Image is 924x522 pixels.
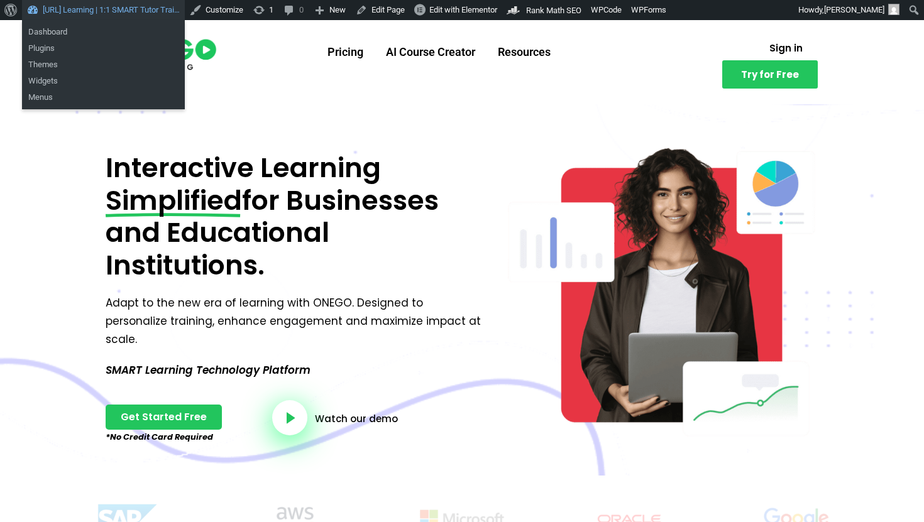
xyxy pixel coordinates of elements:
[121,412,207,422] span: Get Started Free
[316,36,375,68] a: Pricing
[824,5,884,14] span: [PERSON_NAME]
[741,70,799,79] span: Try for Free
[106,405,222,430] a: Get Started Free
[769,43,803,53] span: Sign in
[22,57,185,73] a: Themes
[22,24,185,40] a: Dashboard
[22,73,185,89] a: Widgets
[429,5,497,14] span: Edit with Elementor
[22,89,185,106] a: Menus
[754,36,818,60] a: Sign in
[22,20,185,60] ul: ONEGO.ai Learning | 1:1 SMART Tutor Trai…
[106,149,381,187] span: Interactive Learning
[106,361,486,379] p: SMART Learning Technology Platform
[272,400,307,435] a: video-button
[106,185,242,217] span: Simplified
[22,40,185,57] a: Plugins
[487,36,562,68] a: Resources
[106,294,486,349] p: Adapt to the new era of learning with ONEGO. Designed to personalize training, enhance engagement...
[375,36,487,68] a: AI Course Creator
[106,431,213,443] em: *No Credit Card Required
[722,60,818,89] a: Try for Free
[526,6,581,15] span: Rank Math SEO
[315,414,398,423] a: Watch our demo
[22,53,185,109] ul: ONEGO.ai Learning | 1:1 SMART Tutor Trai…
[106,182,439,284] span: for Businesses and Educational Institutions.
